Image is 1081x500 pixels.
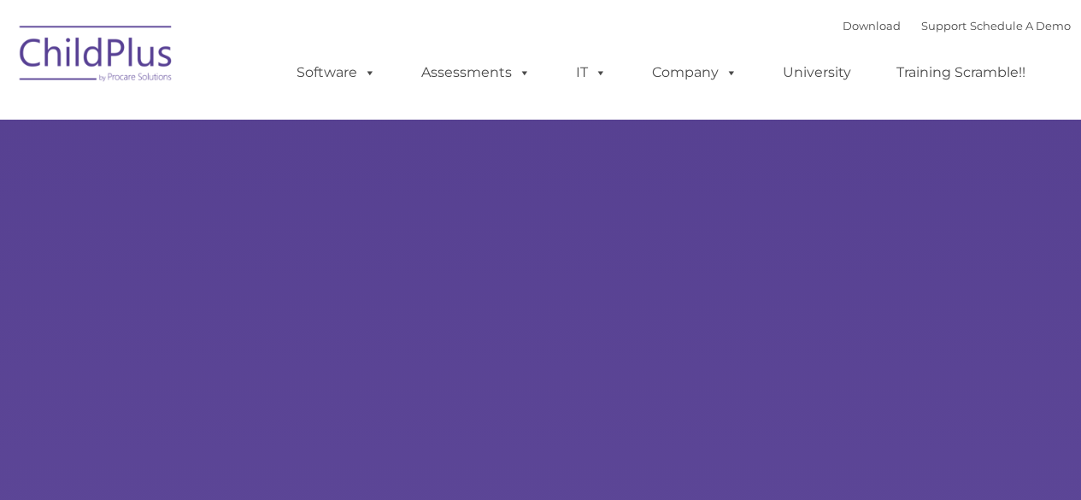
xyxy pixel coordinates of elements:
a: Company [635,56,755,90]
a: Assessments [404,56,548,90]
a: Software [279,56,393,90]
a: Training Scramble!! [879,56,1043,90]
img: ChildPlus by Procare Solutions [11,14,182,99]
a: Schedule A Demo [970,19,1071,32]
a: IT [559,56,624,90]
font: | [843,19,1071,32]
a: Support [921,19,966,32]
a: Download [843,19,901,32]
a: University [766,56,868,90]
